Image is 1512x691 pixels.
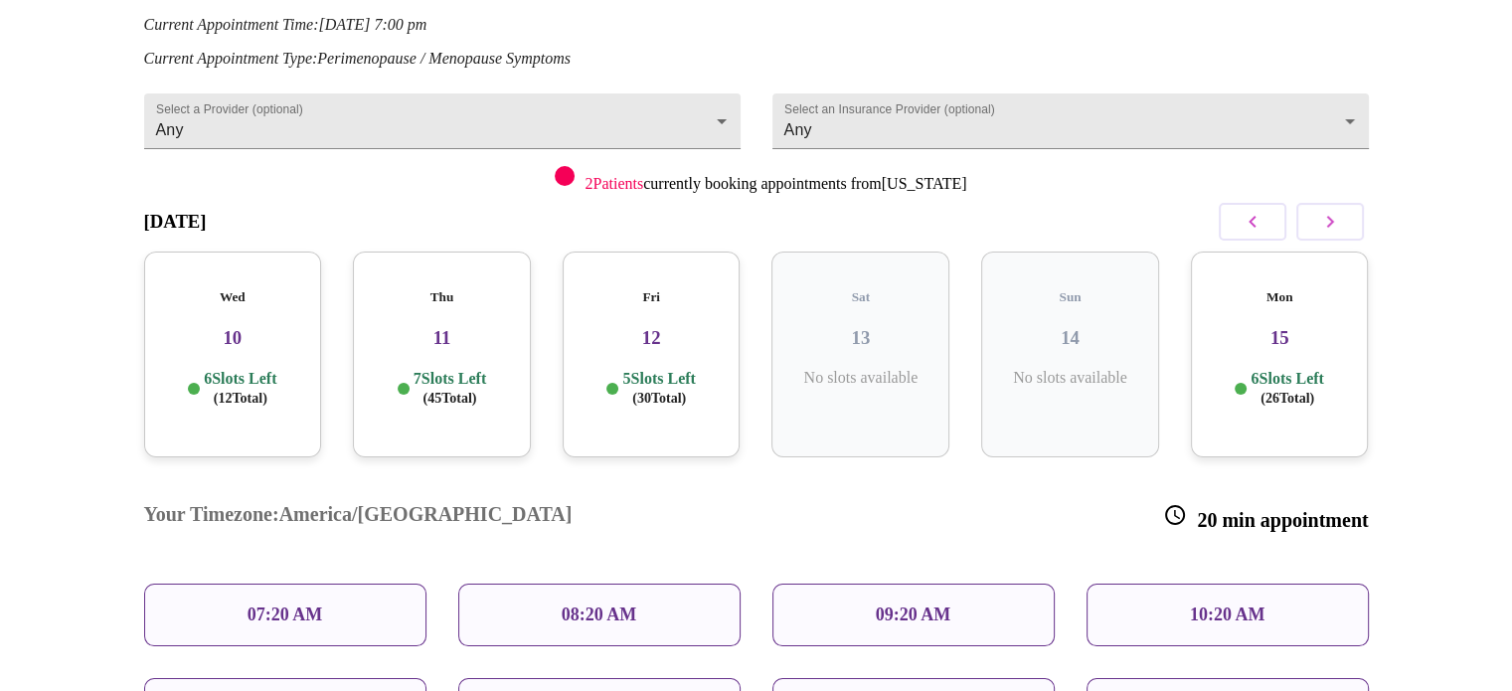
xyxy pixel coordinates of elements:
[160,289,306,305] h5: Wed
[585,175,966,193] p: currently booking appointments from [US_STATE]
[144,93,741,149] div: Any
[144,16,427,33] em: Current Appointment Time: [DATE] 7:00 pm
[562,605,637,625] p: 08:20 AM
[423,391,477,406] span: ( 45 Total)
[369,289,515,305] h5: Thu
[144,211,207,233] h3: [DATE]
[585,175,643,192] span: 2 Patients
[997,289,1143,305] h5: Sun
[248,605,323,625] p: 07:20 AM
[997,327,1143,349] h3: 14
[632,391,686,406] span: ( 30 Total)
[876,605,951,625] p: 09:20 AM
[1260,391,1314,406] span: ( 26 Total)
[1163,503,1368,532] h3: 20 min appointment
[204,369,276,408] p: 6 Slots Left
[579,289,725,305] h5: Fri
[1251,369,1323,408] p: 6 Slots Left
[997,369,1143,387] p: No slots available
[787,369,933,387] p: No slots available
[414,369,486,408] p: 7 Slots Left
[369,327,515,349] h3: 11
[1207,327,1353,349] h3: 15
[787,327,933,349] h3: 13
[214,391,267,406] span: ( 12 Total)
[144,503,573,532] h3: Your Timezone: America/[GEOGRAPHIC_DATA]
[1190,605,1265,625] p: 10:20 AM
[772,93,1369,149] div: Any
[1207,289,1353,305] h5: Mon
[622,369,695,408] p: 5 Slots Left
[144,50,571,67] em: Current Appointment Type: Perimenopause / Menopause Symptoms
[787,289,933,305] h5: Sat
[579,327,725,349] h3: 12
[160,327,306,349] h3: 10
